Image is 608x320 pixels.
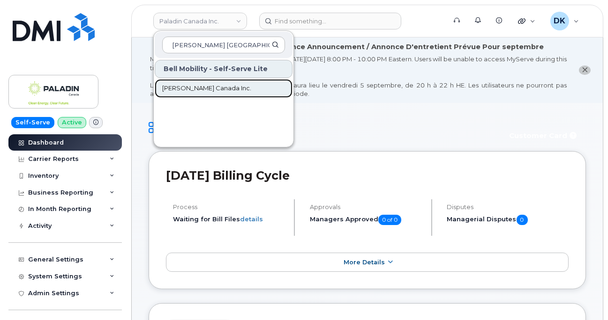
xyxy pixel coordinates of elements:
div: MyServe scheduled maintenance will occur [DATE][DATE] 8:00 PM - 10:00 PM Eastern. Users will be u... [150,55,567,98]
h2: [DATE] Billing Cycle [166,168,569,182]
h1: Dashboard [149,120,497,136]
button: Customer Card [502,127,586,144]
span: More Details [344,259,385,266]
button: close notification [579,65,591,75]
a: [PERSON_NAME] Canada Inc. [155,79,293,98]
li: Waiting for Bill Files [173,215,286,224]
span: 0 [517,215,528,225]
span: 0 of 0 [378,215,401,225]
h4: Disputes [447,204,569,211]
div: September Scheduled Maintenance Announcement / Annonce D'entretient Prévue Pour septembre [173,42,544,52]
div: Bell Mobility - Self-Serve Lite [155,60,293,78]
h4: Process [173,204,286,211]
h5: Managerial Disputes [447,215,569,225]
h5: Managers Approved [310,215,423,225]
a: details [240,215,263,223]
input: Search [162,36,285,53]
h4: Approvals [310,204,423,211]
span: [PERSON_NAME] Canada Inc. [162,84,251,93]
